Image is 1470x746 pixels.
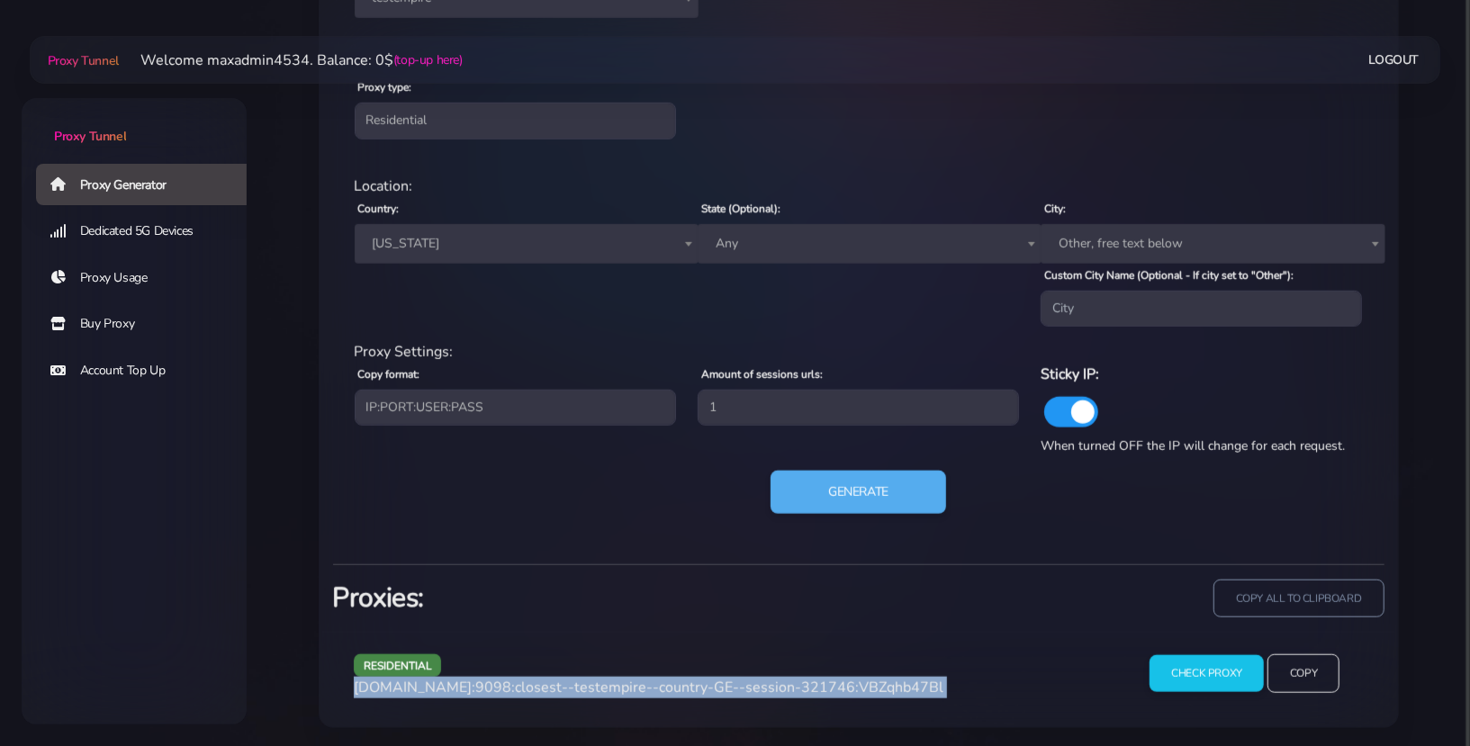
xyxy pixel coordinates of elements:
[22,98,247,146] a: Proxy Tunnel
[698,224,1042,264] span: Any
[1150,655,1264,692] input: Check Proxy
[355,224,699,264] span: Georgia
[344,175,1374,197] div: Location:
[1204,452,1447,724] iframe: Webchat Widget
[358,79,412,95] label: Proxy type:
[1041,224,1384,264] span: Other, free text below
[344,341,1374,363] div: Proxy Settings:
[1051,231,1374,256] span: Other, free text below
[701,366,823,382] label: Amount of sessions urls:
[36,164,261,205] a: Proxy Generator
[358,201,400,217] label: Country:
[358,366,420,382] label: Copy format:
[354,654,442,677] span: residential
[1044,201,1066,217] label: City:
[36,211,261,252] a: Dedicated 5G Devices
[1041,363,1362,386] h6: Sticky IP:
[1044,267,1294,283] label: Custom City Name (Optional - If city set to "Other"):
[365,231,688,256] span: Georgia
[36,303,261,345] a: Buy Proxy
[54,128,126,145] span: Proxy Tunnel
[1041,291,1362,327] input: City
[701,201,780,217] label: State (Optional):
[119,49,463,71] li: Welcome maxadmin4534. Balance: 0$
[354,678,943,697] span: [DOMAIN_NAME]:9098:closest--testempire--country-GE--session-321746:VBZqhb47Bl
[771,471,946,514] button: Generate
[393,50,463,69] a: (top-up here)
[708,231,1031,256] span: Any
[36,257,261,299] a: Proxy Usage
[1369,43,1420,76] a: Logout
[48,52,119,69] span: Proxy Tunnel
[36,350,261,391] a: Account Top Up
[333,580,848,616] h3: Proxies:
[1041,437,1345,454] span: When turned OFF the IP will change for each request.
[44,46,119,75] a: Proxy Tunnel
